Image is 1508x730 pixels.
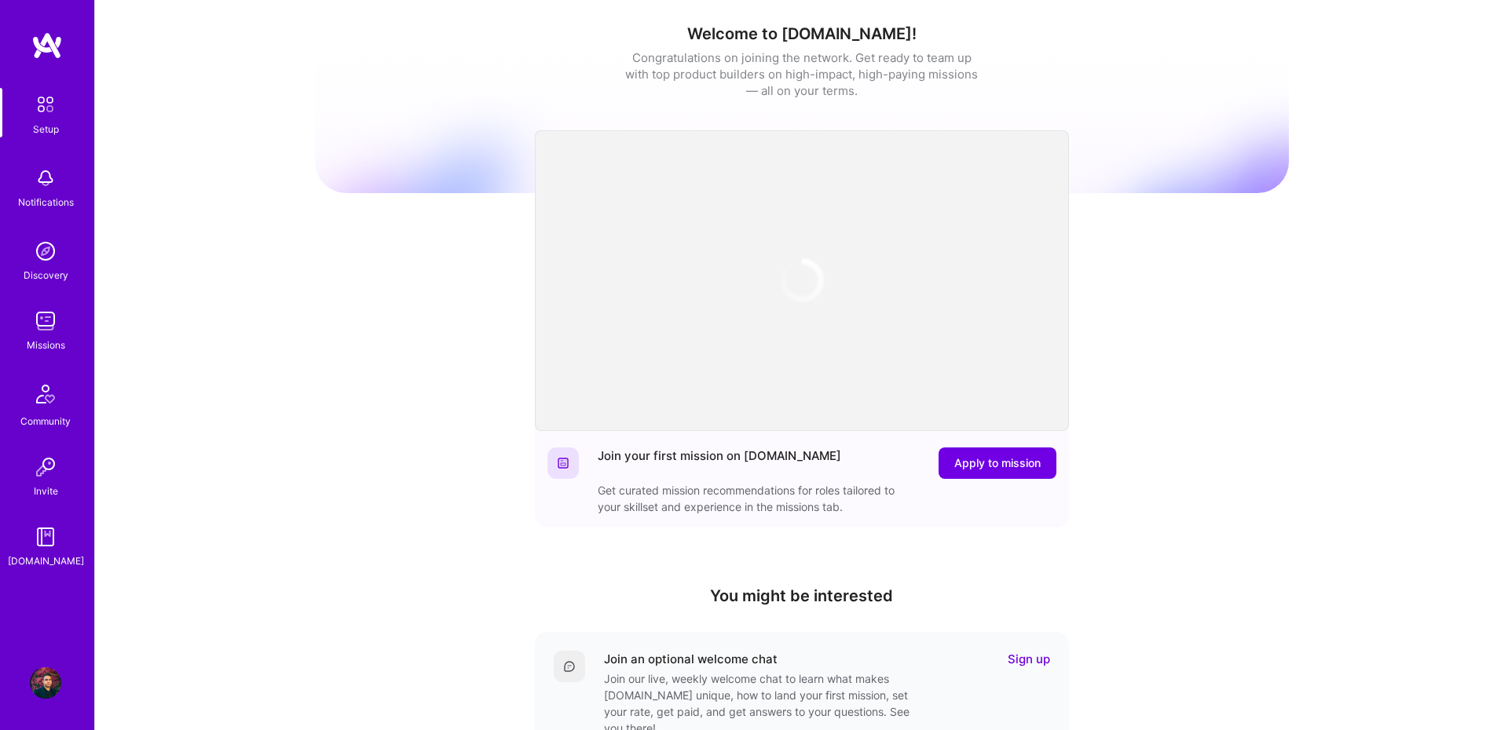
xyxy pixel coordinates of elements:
div: Congratulations on joining the network. Get ready to team up with top product builders on high-im... [625,49,979,99]
img: User Avatar [30,667,61,699]
div: Discovery [24,267,68,283]
h4: You might be interested [535,586,1069,605]
div: Setup [33,121,59,137]
img: discovery [30,235,61,267]
img: teamwork [30,305,61,337]
div: Join an optional welcome chat [604,651,778,667]
div: Join your first mission on [DOMAIN_NAME] [598,447,841,479]
img: bell [30,162,61,194]
div: Missions [27,337,65,353]
h1: Welcome to [DOMAIN_NAME]! [315,24,1289,43]
img: loading [776,254,828,306]
div: [DOMAIN_NAME] [8,553,84,569]
img: Community [27,375,64,413]
img: Invite [30,451,61,483]
img: Comment [563,660,576,673]
div: Notifications [18,194,74,210]
img: Website [557,457,569,469]
img: setup [29,88,62,121]
button: Apply to mission [939,447,1056,479]
a: Sign up [1008,651,1050,667]
img: guide book [30,521,61,553]
a: User Avatar [26,667,65,699]
div: Community [20,413,71,429]
img: logo [31,31,63,60]
iframe: video [535,130,1069,431]
div: Get curated mission recommendations for roles tailored to your skillset and experience in the mis... [598,482,912,515]
span: Apply to mission [954,455,1041,471]
div: Invite [34,483,58,499]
